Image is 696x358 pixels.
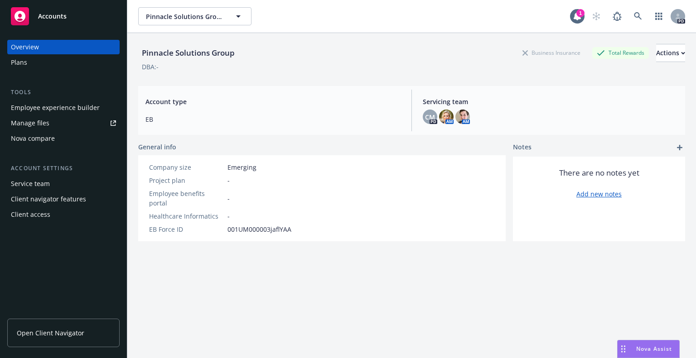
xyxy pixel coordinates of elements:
[439,110,454,124] img: photo
[7,177,120,191] a: Service team
[17,328,84,338] span: Open Client Navigator
[11,207,50,222] div: Client access
[38,13,67,20] span: Accounts
[518,47,585,58] div: Business Insurance
[7,192,120,206] a: Client navigator features
[576,9,585,17] div: 1
[656,44,685,62] button: Actions
[227,211,230,221] span: -
[145,115,401,124] span: EB
[227,224,291,234] span: 001UM000003jaflYAA
[146,12,224,21] span: Pinnacle Solutions Group
[7,116,120,130] a: Manage files
[7,55,120,70] a: Plans
[618,340,629,358] div: Drag to move
[617,340,680,358] button: Nova Assist
[425,112,435,122] span: CM
[674,142,685,153] a: add
[559,167,639,178] span: There are no notes yet
[592,47,649,58] div: Total Rewards
[7,40,120,54] a: Overview
[608,7,626,25] a: Report a Bug
[513,142,532,153] span: Notes
[455,110,470,124] img: photo
[650,7,668,25] a: Switch app
[149,189,224,208] div: Employee benefits portal
[11,55,27,70] div: Plans
[138,7,251,25] button: Pinnacle Solutions Group
[138,142,176,152] span: General info
[142,62,159,72] div: DBA: -
[7,207,120,222] a: Client access
[7,88,120,97] div: Tools
[7,131,120,146] a: Nova compare
[7,100,120,115] a: Employee experience builder
[7,164,120,173] div: Account settings
[11,192,86,206] div: Client navigator features
[629,7,647,25] a: Search
[423,97,678,106] span: Servicing team
[587,7,605,25] a: Start snowing
[7,4,120,29] a: Accounts
[149,176,224,185] div: Project plan
[11,177,50,191] div: Service team
[11,116,49,130] div: Manage files
[145,97,401,106] span: Account type
[576,189,622,199] a: Add new notes
[11,100,100,115] div: Employee experience builder
[149,211,224,221] div: Healthcare Informatics
[11,40,39,54] div: Overview
[11,131,55,146] div: Nova compare
[149,224,224,234] div: EB Force ID
[138,47,238,59] div: Pinnacle Solutions Group
[149,162,224,172] div: Company size
[227,194,230,203] span: -
[636,345,672,353] span: Nova Assist
[227,176,230,185] span: -
[227,162,256,172] span: Emerging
